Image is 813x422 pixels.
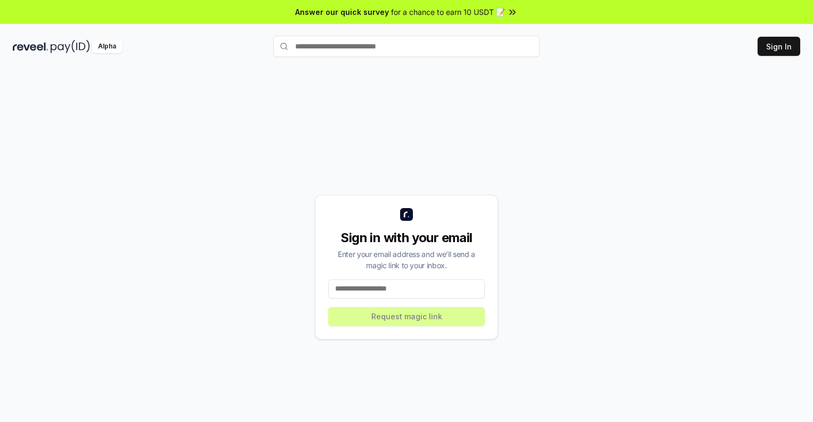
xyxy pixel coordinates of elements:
[92,40,122,53] div: Alpha
[758,37,800,56] button: Sign In
[391,6,505,18] span: for a chance to earn 10 USDT 📝
[51,40,90,53] img: pay_id
[400,208,413,221] img: logo_small
[295,6,389,18] span: Answer our quick survey
[328,249,485,271] div: Enter your email address and we’ll send a magic link to your inbox.
[328,229,485,246] div: Sign in with your email
[13,40,48,53] img: reveel_dark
